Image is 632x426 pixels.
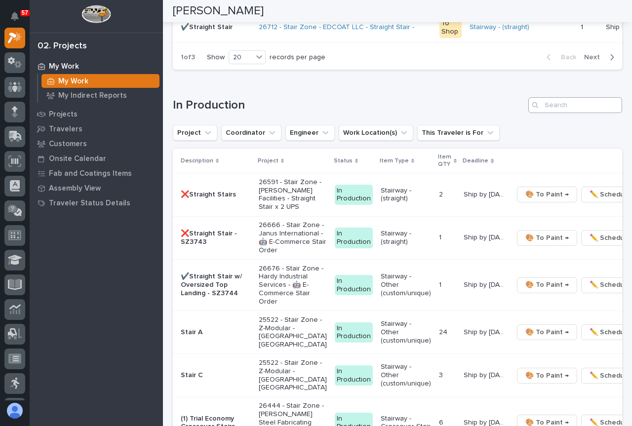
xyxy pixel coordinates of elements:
div: In Production [335,275,373,296]
span: ✏️ Schedule [590,279,630,291]
p: 57 [22,9,28,16]
p: Customers [49,140,87,149]
span: ✏️ Schedule [590,232,630,244]
p: Fab and Coatings Items [49,169,132,178]
p: Onsite Calendar [49,155,106,163]
a: My Indirect Reports [38,88,163,102]
a: Fab and Coatings Items [30,166,163,181]
p: Status [334,155,353,166]
button: Back [539,53,580,62]
input: Search [528,97,622,113]
p: Ship by 8/15/25 [464,279,507,289]
p: 1 of 3 [173,45,203,70]
p: 24 [439,326,449,337]
p: records per page [270,53,325,62]
span: 🎨 To Paint → [525,370,569,382]
p: My Indirect Reports [58,91,127,100]
h2: [PERSON_NAME] [173,4,264,18]
h1: In Production [173,98,524,113]
p: Traveler Status Details [49,199,130,208]
p: 25522 - Stair Zone - Z-Modular - [GEOGRAPHIC_DATA] [GEOGRAPHIC_DATA] [259,359,327,392]
p: 1 [439,232,443,242]
p: ❌Straight Stair - SZ3743 [181,230,251,246]
button: Coordinator [221,125,281,141]
p: Deadline [463,155,488,166]
p: Projects [49,110,78,119]
button: Notifications [4,6,25,27]
button: This Traveler is For [417,125,500,141]
span: ✏️ Schedule [590,326,630,338]
button: users-avatar [4,400,25,421]
span: 🎨 To Paint → [525,279,569,291]
p: Show [207,53,225,62]
p: Ship by 8/18/25 [464,369,507,380]
p: 26591 - Stair Zone - [PERSON_NAME] Facilities - Straight Stair x 2 UPS [259,178,327,211]
a: Projects [30,107,163,121]
div: To Shop [439,17,462,38]
p: My Work [49,62,79,71]
button: 🎨 To Paint → [517,368,577,384]
p: My Work [58,77,88,86]
p: Stairway - (straight) [381,230,431,246]
a: Assembly View [30,181,163,195]
a: My Work [30,59,163,74]
a: 26712 - Stair Zone - EDCOAT LLC - Straight Stair - [259,23,414,32]
p: Assembly View [49,184,101,193]
span: 🎨 To Paint → [525,326,569,338]
p: Stairway - (straight) [381,187,431,203]
p: Project [258,155,278,166]
button: Engineer [285,125,335,141]
button: Project [173,125,217,141]
p: 26676 - Stair Zone - Hardy Industrial Services - 🤖 E-Commerce Stair Order [259,265,327,306]
button: Next [580,53,622,62]
div: 20 [229,52,253,63]
p: Stairway - Other (custom/unique) [381,363,431,387]
p: 25522 - Stair Zone - Z-Modular - [GEOGRAPHIC_DATA] [GEOGRAPHIC_DATA] [259,316,327,349]
span: Next [584,53,606,62]
a: My Work [38,74,163,88]
button: 🎨 To Paint → [517,230,577,246]
p: Ship by 8/13/25 [464,189,507,199]
span: Back [555,53,576,62]
div: Notifications57 [12,12,25,28]
div: In Production [335,322,373,343]
p: Item QTY [438,152,451,170]
a: Customers [30,136,163,151]
p: ✔️Straight Stair w/ Oversized Top Landing - SZ3744 [181,272,251,297]
div: 02. Projects [38,41,87,52]
button: 🎨 To Paint → [517,187,577,202]
span: 🎨 To Paint → [525,189,569,200]
p: Stair C [181,371,251,380]
p: Travelers [49,125,82,134]
button: Work Location(s) [339,125,413,141]
span: 🎨 To Paint → [525,232,569,244]
p: 26666 - Stair Zone - Janus International - 🤖 E-Commerce Stair Order [259,221,327,254]
p: ✔️Straight Stair [181,21,235,32]
a: Stairway - (straight) [470,23,529,32]
button: 🎨 To Paint → [517,277,577,293]
p: Stair A [181,328,251,337]
div: In Production [335,365,373,386]
p: Stairway - Other (custom/unique) [381,320,431,345]
span: ✏️ Schedule [590,189,630,200]
p: 1 [439,279,443,289]
p: Ship by 8/18/25 [464,326,507,337]
p: 3 [439,369,445,380]
button: 🎨 To Paint → [517,324,577,340]
span: ✏️ Schedule [590,370,630,382]
p: Ship by 8/14/25 [464,232,507,242]
p: 1 [581,21,585,32]
a: Travelers [30,121,163,136]
a: Traveler Status Details [30,195,163,210]
p: 2 [439,189,445,199]
div: In Production [335,228,373,248]
div: In Production [335,185,373,205]
p: Item Type [380,155,409,166]
p: Description [181,155,213,166]
img: Workspace Logo [81,5,111,23]
p: Stairway - Other (custom/unique) [381,272,431,297]
a: Onsite Calendar [30,151,163,166]
p: ❌Straight Stairs [181,191,251,199]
